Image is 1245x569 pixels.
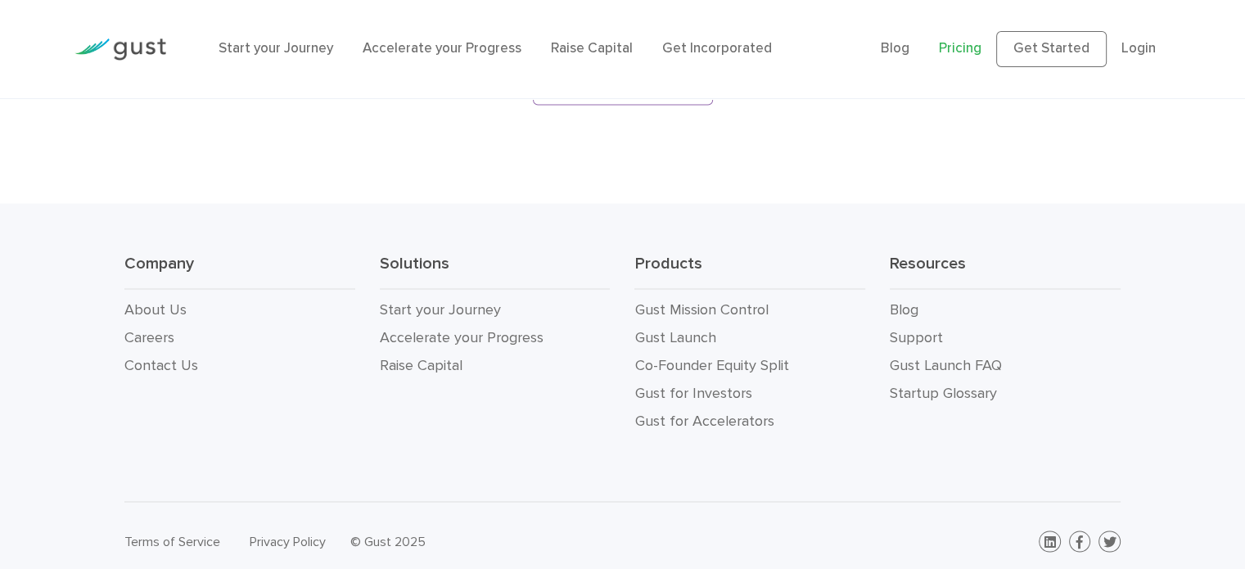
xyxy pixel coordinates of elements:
h3: Solutions [380,252,611,289]
a: Raise Capital [551,40,633,56]
a: Accelerate your Progress [380,328,544,345]
a: Gust Launch FAQ [890,356,1002,373]
h3: Products [634,252,865,289]
a: Pricing [939,40,981,56]
a: Terms of Service [124,533,220,549]
h3: Resources [890,252,1121,289]
a: Login [1121,40,1156,56]
a: Gust Mission Control [634,300,768,318]
a: Startup Glossary [890,384,997,401]
a: Gust for Accelerators [634,412,774,429]
a: Careers [124,328,174,345]
a: About Us [124,300,187,318]
a: Start your Journey [219,40,333,56]
a: Blog [890,300,918,318]
a: Co-Founder Equity Split [634,356,788,373]
a: Contact Us [124,356,198,373]
a: Blog [881,40,909,56]
a: Start your Journey [380,300,501,318]
a: Privacy Policy [250,533,326,549]
a: Support [890,328,943,345]
a: Gust for Investors [634,384,751,401]
a: Get Started [996,31,1107,67]
img: Gust Logo [74,38,166,61]
h3: Company [124,252,355,289]
a: Gust Launch [634,328,715,345]
a: Raise Capital [380,356,462,373]
a: Accelerate your Progress [363,40,521,56]
div: © Gust 2025 [350,530,611,553]
a: Get Incorporated [662,40,772,56]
